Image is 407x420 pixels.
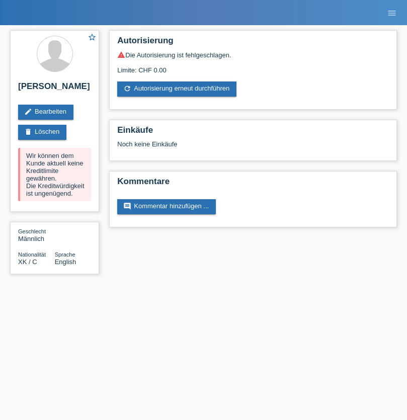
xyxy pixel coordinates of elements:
i: menu [387,8,397,18]
a: refreshAutorisierung erneut durchführen [117,81,236,97]
a: star_border [88,33,97,43]
a: editBearbeiten [18,105,73,120]
i: refresh [123,85,131,93]
a: commentKommentar hinzufügen ... [117,199,216,214]
span: Kosovo / C / 02.12.2012 [18,258,37,266]
i: star_border [88,33,97,42]
span: Sprache [55,251,75,258]
div: Die Autorisierung ist fehlgeschlagen. [117,51,389,59]
span: Geschlecht [18,228,46,234]
a: menu [382,10,402,16]
div: Limite: CHF 0.00 [117,59,389,74]
i: warning [117,51,125,59]
span: Nationalität [18,251,46,258]
div: Wir können dem Kunde aktuell keine Kreditlimite gewähren. Die Kreditwürdigkeit ist ungenügend. [18,148,91,201]
div: Noch keine Einkäufe [117,140,389,155]
h2: Autorisierung [117,36,389,51]
i: comment [123,202,131,210]
a: deleteLöschen [18,125,66,140]
h2: [PERSON_NAME] [18,81,91,97]
span: English [55,258,76,266]
i: edit [24,108,32,116]
h2: Kommentare [117,177,389,192]
h2: Einkäufe [117,125,389,140]
div: Männlich [18,227,55,242]
i: delete [24,128,32,136]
